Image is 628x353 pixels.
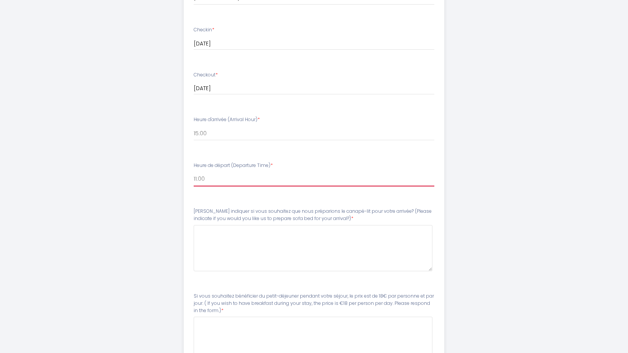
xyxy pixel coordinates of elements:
label: Checkin [194,26,214,34]
label: Si vous souhaitez bénéficier du petit-déjeuner pendant votre séjour, le prix est de 18€ par perso... [194,293,435,314]
label: Heure d'arrivée (Arrival Hour) [194,116,260,123]
label: Checkout [194,71,218,79]
label: [PERSON_NAME] indiquer si vous souhaitez que nous préparions le canapé-lit pour votre arrivée? (P... [194,208,435,222]
label: Heure de départ (Departure Time) [194,162,273,169]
